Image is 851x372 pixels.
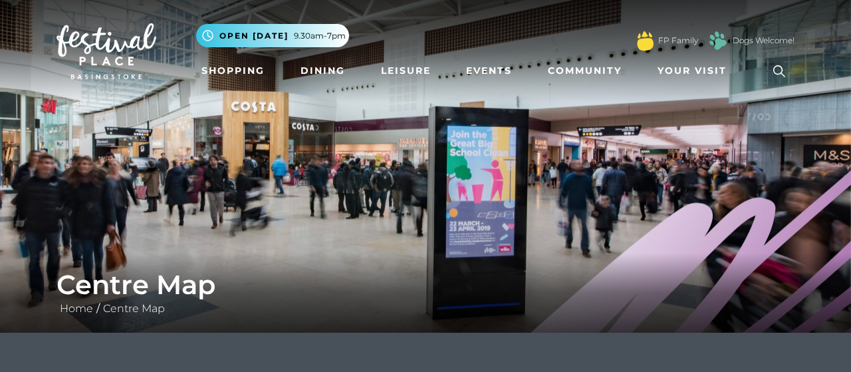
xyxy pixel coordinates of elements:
[100,302,168,315] a: Centre Map
[219,30,289,42] span: Open [DATE]
[196,24,349,47] button: Open [DATE] 9.30am-7pm
[47,269,804,317] div: /
[196,59,270,83] a: Shopping
[461,59,517,83] a: Events
[57,23,156,79] img: Festival Place Logo
[295,59,350,83] a: Dining
[294,30,346,42] span: 9.30am-7pm
[733,35,794,47] a: Dogs Welcome!
[658,64,727,78] span: Your Visit
[543,59,627,83] a: Community
[376,59,436,83] a: Leisure
[57,269,794,301] h1: Centre Map
[57,302,96,315] a: Home
[658,35,698,47] a: FP Family
[652,59,739,83] a: Your Visit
